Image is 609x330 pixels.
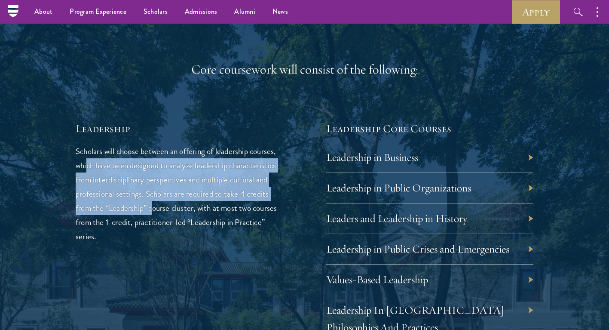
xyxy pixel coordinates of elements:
a: Leadership in Public Organizations [326,181,471,194]
a: Leaders and Leadership in History [326,212,467,225]
div: Core coursework will consist of the following: [76,61,533,78]
p: Scholars will choose between an offering of leadership courses, which have been designed to analy... [76,144,283,244]
h5: Leadership [76,121,283,136]
h5: Leadership Core Courses [326,121,533,136]
a: Leadership in Public Crises and Emergencies [326,242,509,256]
a: Values-Based Leadership [326,273,428,286]
a: Leadership in Business [326,151,418,164]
